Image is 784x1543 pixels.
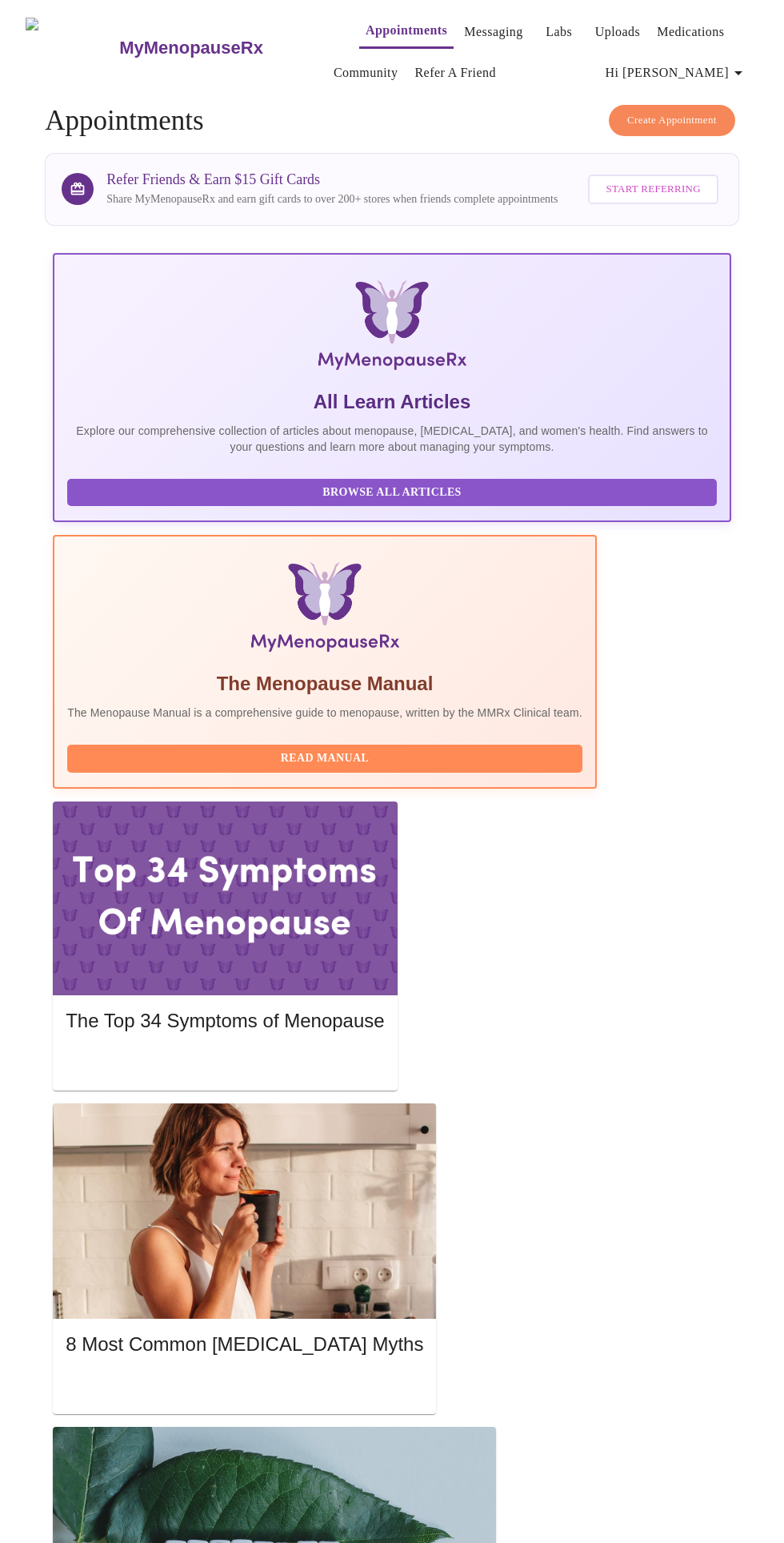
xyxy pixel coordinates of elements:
[414,62,496,84] a: Refer a Friend
[45,105,739,137] h4: Appointments
[67,671,582,697] h5: The Menopause Manual
[118,20,327,76] a: MyMenopauseRx
[83,749,566,769] span: Read Manual
[66,1008,384,1034] h5: The Top 34 Symptoms of Menopause
[627,111,717,130] span: Create Appointment
[589,16,647,48] button: Uploads
[458,16,529,48] button: Messaging
[83,483,701,503] span: Browse All Articles
[534,16,585,48] button: Labs
[609,105,735,136] button: Create Appointment
[66,1378,427,1392] a: Read More
[366,19,447,42] a: Appointments
[26,18,118,78] img: MyMenopauseRx Logo
[334,62,398,84] a: Community
[106,171,558,188] h3: Refer Friends & Earn $15 Gift Cards
[650,16,730,48] button: Medications
[149,562,500,658] img: Menopause Manual
[584,167,722,212] a: Start Referring
[606,180,700,199] span: Start Referring
[595,21,641,43] a: Uploads
[82,1052,368,1072] span: Read More
[67,705,582,721] p: The Menopause Manual is a comprehensive guide to menopause, written by the MMRx Clinical team.
[67,423,717,455] p: Explore our comprehensive collection of articles about menopause, [MEDICAL_DATA], and women's hea...
[67,479,717,507] button: Browse All Articles
[82,1376,407,1396] span: Read More
[66,1372,423,1400] button: Read More
[408,57,502,89] button: Refer a Friend
[67,484,721,498] a: Browse All Articles
[588,175,718,204] button: Start Referring
[546,21,572,43] a: Labs
[657,21,724,43] a: Medications
[327,57,405,89] button: Community
[66,1048,384,1076] button: Read More
[464,21,522,43] a: Messaging
[66,1054,388,1067] a: Read More
[67,750,586,764] a: Read Manual
[67,745,582,773] button: Read Manual
[106,191,558,207] p: Share MyMenopauseRx and earn gift cards to over 200+ stores when friends complete appointments
[359,14,454,49] button: Appointments
[66,1332,423,1357] h5: 8 Most Common [MEDICAL_DATA] Myths
[170,280,615,376] img: MyMenopauseRx Logo
[599,57,754,89] button: Hi [PERSON_NAME]
[119,38,263,58] h3: MyMenopauseRx
[606,62,748,84] span: Hi [PERSON_NAME]
[67,389,717,415] h5: All Learn Articles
